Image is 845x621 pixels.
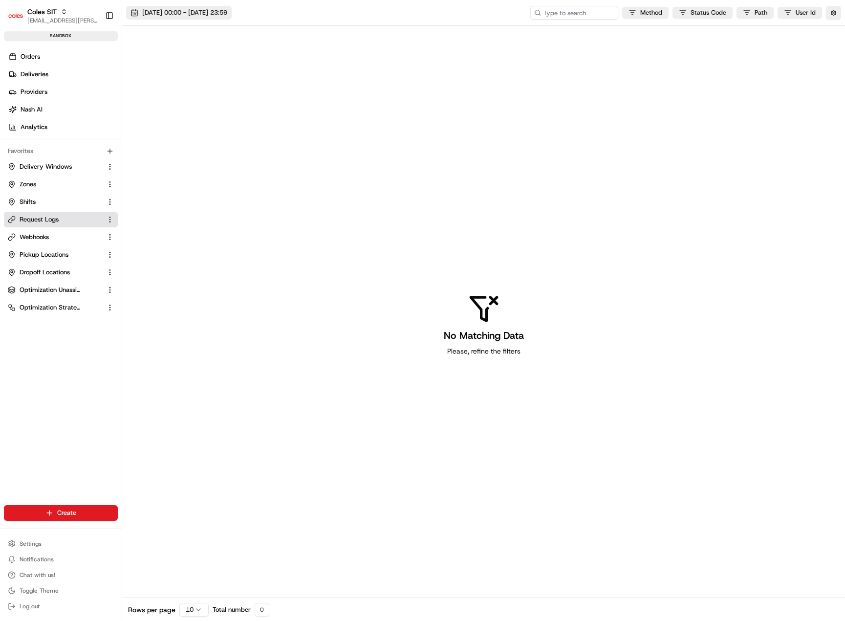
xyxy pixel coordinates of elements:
[8,250,102,259] a: Pickup Locations
[21,123,47,132] span: Analytics
[4,194,118,210] button: Shifts
[21,88,47,96] span: Providers
[8,215,102,224] a: Request Logs
[128,605,175,615] span: Rows per page
[142,8,227,17] span: [DATE] 00:00 - [DATE] 23:59
[83,143,90,151] div: 💻
[672,7,733,19] button: Status Code
[447,346,520,356] span: Please, refine the filters
[92,142,157,152] span: API Documentation
[27,17,97,24] button: [EMAIL_ADDRESS][PERSON_NAME][PERSON_NAME][DOMAIN_NAME]
[4,300,118,315] button: Optimization Strategy
[796,8,816,17] span: User Id
[4,212,118,227] button: Request Logs
[21,70,48,79] span: Deliveries
[8,162,102,171] a: Delivery Windows
[20,250,68,259] span: Pickup Locations
[4,553,118,566] button: Notifications
[4,265,118,280] button: Dropoff Locations
[4,84,122,100] a: Providers
[20,198,36,206] span: Shifts
[8,286,102,294] a: Optimization Unassigned Orders
[4,229,118,245] button: Webhooks
[4,177,118,192] button: Zones
[33,93,160,103] div: Start new chat
[622,7,669,19] button: Method
[4,568,118,582] button: Chat with us!
[4,505,118,521] button: Create
[4,537,118,551] button: Settings
[4,67,122,82] a: Deliveries
[10,10,29,29] img: Nash
[25,63,161,73] input: Clear
[20,571,55,579] span: Chat with us!
[778,7,822,19] button: User Id
[4,247,118,263] button: Pickup Locations
[21,105,43,114] span: Nash AI
[8,233,102,242] a: Webhooks
[737,7,774,19] button: Path
[20,268,70,277] span: Dropoff Locations
[4,159,118,175] button: Delivery Windows
[4,143,118,159] div: Favorites
[6,138,79,155] a: 📗Knowledge Base
[20,162,72,171] span: Delivery Windows
[10,143,18,151] div: 📗
[27,7,57,17] button: Coles SIT
[4,102,122,117] a: Nash AI
[755,8,767,17] span: Path
[69,165,118,173] a: Powered byPylon
[530,6,618,20] input: Type to search
[20,303,81,312] span: Optimization Strategy
[126,6,232,20] button: [DATE] 00:00 - [DATE] 23:59
[79,138,161,155] a: 💻API Documentation
[8,268,102,277] a: Dropoff Locations
[213,605,251,614] span: Total number
[20,540,42,548] span: Settings
[4,119,122,135] a: Analytics
[8,8,23,23] img: Coles SIT
[20,587,59,595] span: Toggle Theme
[255,603,269,617] div: 0
[33,103,124,111] div: We're available if you need us!
[10,39,178,55] p: Welcome 👋
[10,93,27,111] img: 1736555255976-a54dd68f-1ca7-489b-9aae-adbdc363a1c4
[4,49,122,65] a: Orders
[20,555,54,563] span: Notifications
[20,215,59,224] span: Request Logs
[444,329,524,342] h3: No Matching Data
[97,166,118,173] span: Pylon
[4,4,101,27] button: Coles SITColes SIT[EMAIL_ADDRESS][PERSON_NAME][PERSON_NAME][DOMAIN_NAME]
[20,142,75,152] span: Knowledge Base
[20,180,36,189] span: Zones
[20,602,40,610] span: Log out
[640,8,662,17] span: Method
[8,180,102,189] a: Zones
[8,303,102,312] a: Optimization Strategy
[20,233,49,242] span: Webhooks
[4,282,118,298] button: Optimization Unassigned Orders
[21,52,40,61] span: Orders
[4,31,118,41] div: sandbox
[57,509,76,517] span: Create
[4,584,118,598] button: Toggle Theme
[166,96,178,108] button: Start new chat
[20,286,81,294] span: Optimization Unassigned Orders
[4,599,118,613] button: Log out
[691,8,726,17] span: Status Code
[8,198,102,206] a: Shifts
